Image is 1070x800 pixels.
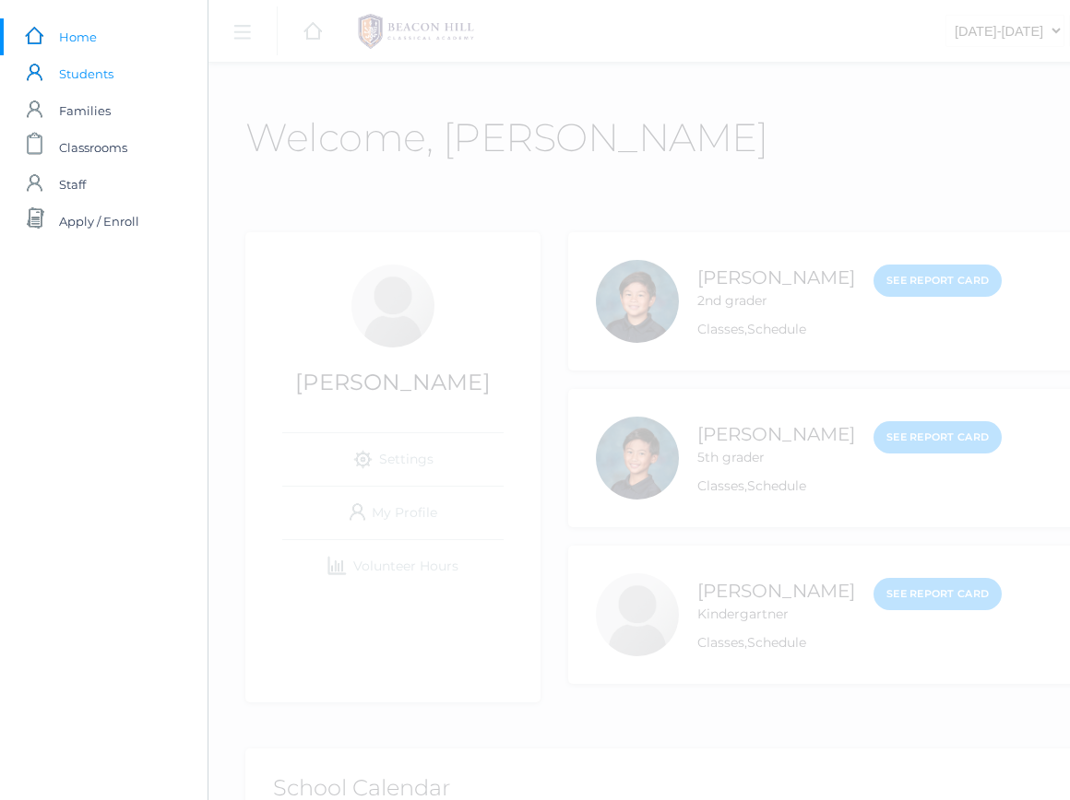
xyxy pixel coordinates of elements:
span: Apply / Enroll [59,203,139,240]
span: Home [59,18,97,55]
span: Staff [59,166,86,203]
span: Students [59,55,113,92]
span: Classrooms [59,129,127,166]
span: Families [59,92,111,129]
